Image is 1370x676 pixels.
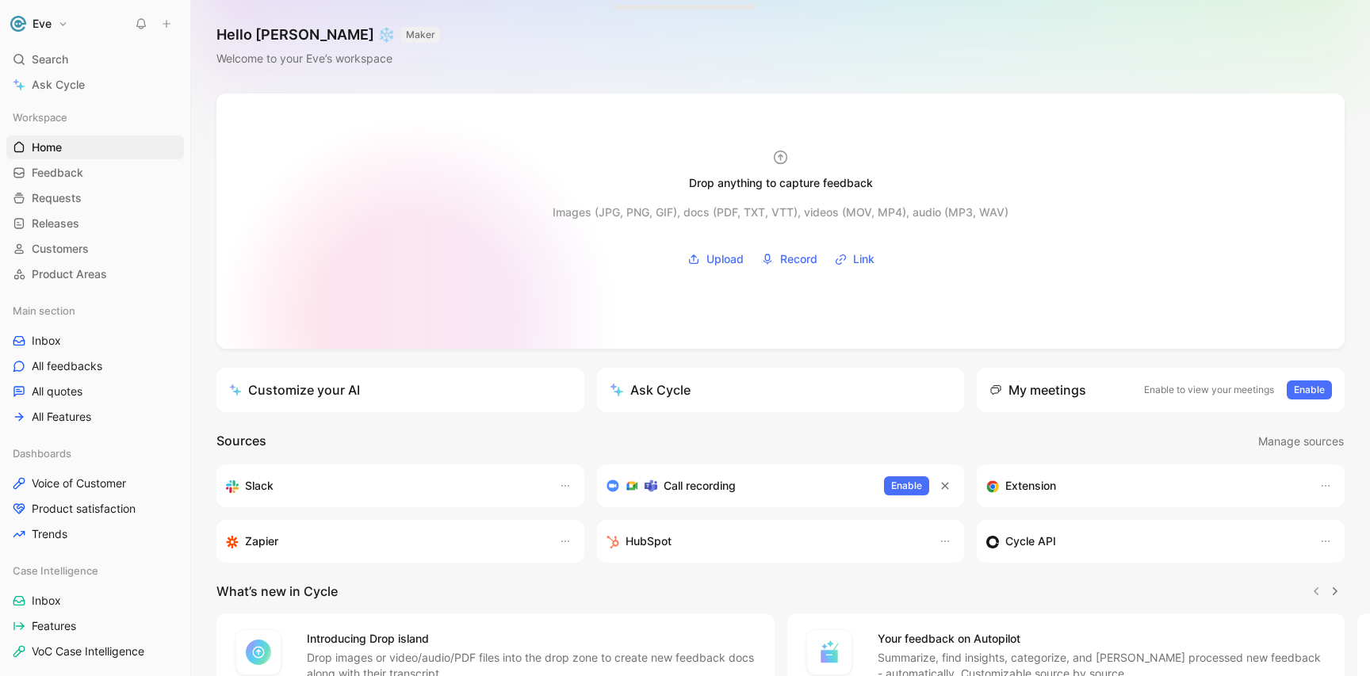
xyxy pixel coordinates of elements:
[6,161,184,185] a: Feedback
[6,354,184,378] a: All feedbacks
[1257,431,1345,452] button: Manage sources
[13,563,98,579] span: Case Intelligence
[245,532,278,551] h3: Zapier
[33,17,52,31] h1: Eve
[401,27,440,43] button: MAKER
[216,431,266,452] h2: Sources
[6,329,184,353] a: Inbox
[226,532,543,551] div: Capture feedback from thousands of sources with Zapier (survey results, recordings, sheets, etc).
[6,472,184,495] a: Voice of Customer
[32,644,144,659] span: VoC Case Intelligence
[13,303,75,319] span: Main section
[32,384,82,399] span: All quotes
[6,299,184,429] div: Main sectionInboxAll feedbacksAll quotesAll Features
[32,475,126,491] span: Voice of Customer
[32,593,61,609] span: Inbox
[6,73,184,97] a: Ask Cycle
[1258,432,1344,451] span: Manage sources
[664,476,736,495] h3: Call recording
[986,476,1303,495] div: Capture feedback from anywhere on the web
[6,299,184,323] div: Main section
[245,476,274,495] h3: Slack
[6,522,184,546] a: Trends
[6,559,184,582] div: Case Intelligence
[216,49,440,68] div: Welcome to your Eve’s workspace
[6,262,184,286] a: Product Areas
[682,247,749,271] button: Upload
[780,250,817,269] span: Record
[853,250,874,269] span: Link
[756,247,823,271] button: Record
[6,186,184,210] a: Requests
[32,266,107,282] span: Product Areas
[6,640,184,663] a: VoC Case Intelligence
[32,75,85,94] span: Ask Cycle
[1144,382,1274,398] p: Enable to view your meetings
[6,48,184,71] div: Search
[32,618,76,634] span: Features
[13,109,67,125] span: Workspace
[884,476,929,495] button: Enable
[689,174,873,193] div: Drop anything to capture feedback
[6,559,184,663] div: Case IntelligenceInboxFeaturesVoC Case Intelligence
[307,629,756,648] h4: Introducing Drop island
[1005,532,1056,551] h3: Cycle API
[216,25,440,44] h1: Hello [PERSON_NAME] ❄️
[989,380,1086,399] div: My meetings
[626,532,672,551] h3: HubSpot
[6,589,184,613] a: Inbox
[6,405,184,429] a: All Features
[32,526,67,542] span: Trends
[32,216,79,231] span: Releases
[6,13,72,35] button: EveEve
[32,50,68,69] span: Search
[6,136,184,159] a: Home
[878,629,1326,648] h4: Your feedback on Autopilot
[706,250,744,269] span: Upload
[986,532,1303,551] div: Sync customers & send feedback from custom sources. Get inspired by our favorite use case
[216,368,584,412] a: Customize your AI
[597,368,965,412] button: Ask Cycle
[1287,380,1332,399] button: Enable
[10,16,26,32] img: Eve
[6,441,184,546] div: DashboardsVoice of CustomerProduct satisfactionTrends
[6,380,184,403] a: All quotes
[553,203,1008,222] div: Images (JPG, PNG, GIF), docs (PDF, TXT, VTT), videos (MOV, MP4), audio (MP3, WAV)
[32,409,91,425] span: All Features
[32,241,89,257] span: Customers
[32,333,61,349] span: Inbox
[32,139,62,155] span: Home
[6,212,184,235] a: Releases
[226,476,543,495] div: Sync your customers, send feedback and get updates in Slack
[6,614,184,638] a: Features
[32,190,82,206] span: Requests
[13,445,71,461] span: Dashboards
[6,237,184,261] a: Customers
[6,105,184,129] div: Workspace
[829,247,880,271] button: Link
[607,476,872,495] div: Record & transcribe meetings from Zoom, Meet & Teams.
[6,497,184,521] a: Product satisfaction
[891,478,922,494] span: Enable
[610,380,691,399] div: Ask Cycle
[1005,476,1056,495] h3: Extension
[6,441,184,465] div: Dashboards
[32,358,102,374] span: All feedbacks
[229,380,360,399] div: Customize your AI
[32,501,136,517] span: Product satisfaction
[216,582,338,601] h2: What’s new in Cycle
[1294,382,1325,398] span: Enable
[32,165,83,181] span: Feedback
